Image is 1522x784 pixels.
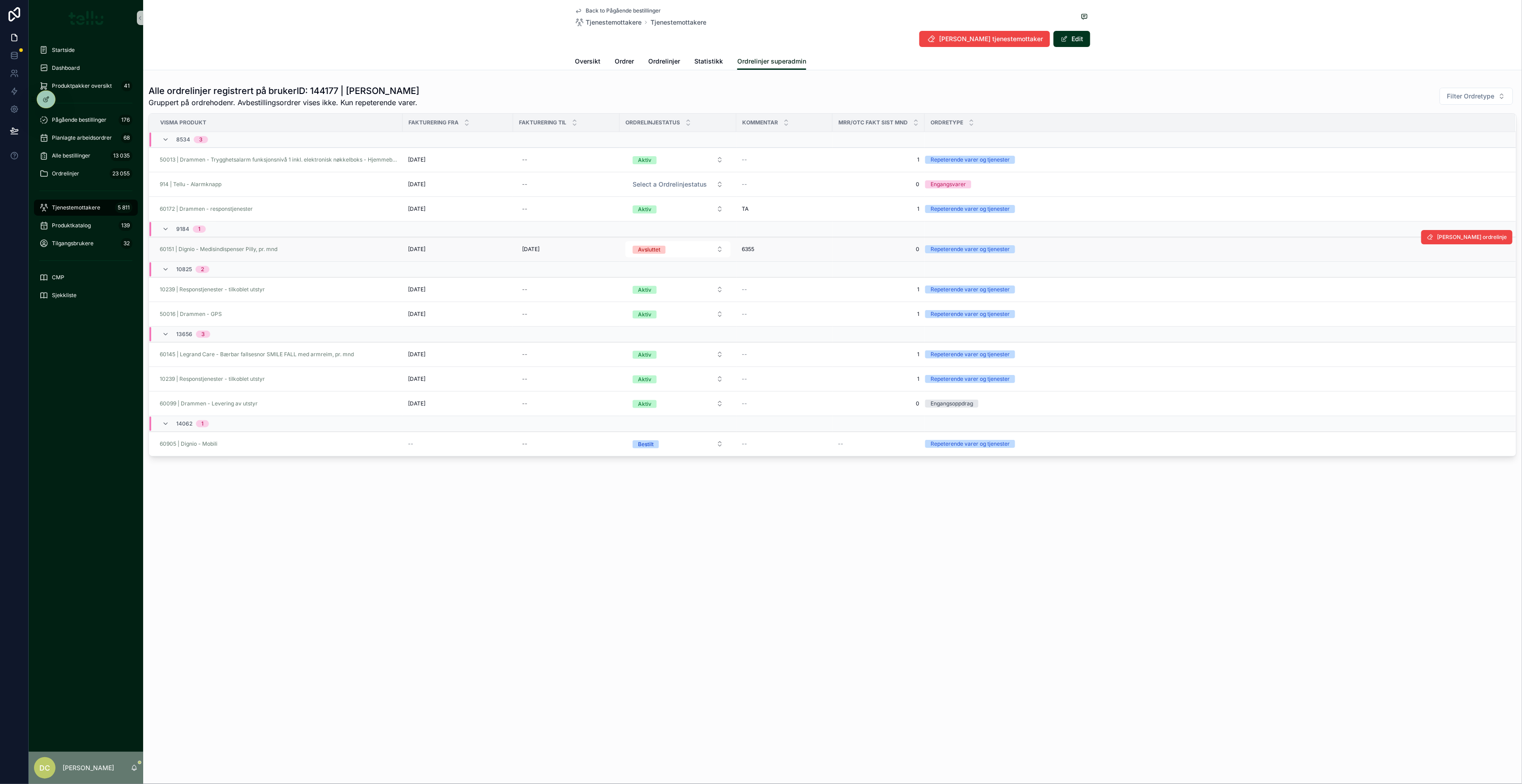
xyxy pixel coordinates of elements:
span: -- [742,400,747,407]
span: Tilgangsbrukere [52,240,94,247]
a: 0 [838,181,919,188]
a: 10239 | Responstjenester - tilkoblet utstyr [160,286,397,293]
a: -- [742,375,827,383]
span: 9184 [176,226,189,233]
a: Ordrelinjer23 055 [34,166,138,182]
a: Repeterende varer og tjenester [925,245,1505,253]
span: Startside [52,47,75,54]
a: 50013 | Drammen - Trygghetsalarm funksjonsnivå 1 inkl. elektronisk nøkkelboks - Hjemmeboende [160,156,397,163]
div: Repeterende varer og tjenester [931,205,1010,213]
a: -- [742,440,827,447]
div: 139 [119,220,132,231]
span: Ordrelinjer [648,57,680,66]
span: [DATE] [408,400,425,407]
a: CMP [34,269,138,285]
a: 1 [838,351,919,358]
a: Engangsoppdrag [925,400,1505,408]
a: -- [519,372,614,386]
a: Tjenestemottakere [575,18,642,27]
a: Select Button [625,241,731,258]
a: Ordrelinjer [648,53,680,71]
a: Planlagte arbeidsordrer68 [34,130,138,146]
a: [DATE] [408,311,508,318]
a: -- [742,311,827,318]
a: [DATE] [408,375,508,383]
a: -- [838,440,919,447]
a: -- [408,440,508,447]
span: Tjenestemottakere [586,18,642,27]
div: 176 [119,115,132,125]
span: 13656 [176,331,192,338]
span: 10239 | Responstjenester - tilkoblet utstyr [160,286,265,293]
span: Sjekkliste [52,292,77,299]
a: Dashboard [34,60,138,76]
span: DC [39,763,50,773]
a: -- [519,153,614,167]
button: Select Button [625,152,731,168]
a: Repeterende varer og tjenester [925,156,1505,164]
span: Statistikk [694,57,723,66]
span: [DATE] [408,351,425,358]
span: Oversikt [575,57,600,66]
div: Repeterende varer og tjenester [931,375,1010,383]
button: [PERSON_NAME] tjenestemottaker [919,31,1050,47]
a: Alle bestillinger13 035 [34,148,138,164]
span: Ordrelinjer [52,170,79,177]
a: Sjekkliste [34,287,138,303]
a: [DATE] [519,242,614,256]
span: Planlagte arbeidsordrer [52,134,112,141]
span: [DATE] [408,156,425,163]
a: Repeterende varer og tjenester [925,285,1505,294]
span: Dashboard [52,64,80,72]
span: -- [742,440,747,447]
a: 1 [838,286,919,293]
span: CMP [52,274,64,281]
span: [DATE] [408,375,425,383]
span: Ordrelinjestatus [625,119,680,126]
a: Produktkatalog139 [34,217,138,234]
a: Produktpakker oversikt41 [34,78,138,94]
button: Select Button [1440,88,1513,105]
span: Ordrelinjer superadmin [737,57,806,66]
a: -- [519,396,614,411]
a: 60172 | Drammen - responstjenester [160,205,397,213]
a: Ordrer [615,53,634,71]
a: 60172 | Drammen - responstjenester [160,205,253,213]
div: -- [522,286,527,293]
span: -- [742,311,747,318]
a: 1 [838,375,919,383]
span: [PERSON_NAME] ordrelinje [1437,234,1507,241]
div: 68 [121,132,132,143]
a: -- [742,351,827,358]
span: 10825 [176,266,192,273]
span: 1 [838,205,919,213]
a: 60151 | Dignio - Medisindispenser Pilly, pr. mnd [160,246,277,253]
span: Produktkatalog [52,222,91,229]
span: Kommentar [742,119,778,126]
a: -- [742,156,827,163]
span: 6355 [742,246,754,253]
a: 50016 | Drammen - GPS [160,311,222,318]
span: [DATE] [408,246,425,253]
button: Select Button [625,176,731,192]
span: [DATE] [408,205,425,213]
button: Select Button [625,241,731,257]
a: 1 [838,156,919,163]
a: Select Button [625,281,731,298]
span: -- [742,156,747,163]
div: 23 055 [110,168,132,179]
a: [DATE] [408,181,508,188]
button: Select Button [625,281,731,298]
a: Statistikk [694,53,723,71]
div: Repeterende varer og tjenester [931,156,1010,164]
a: 60905 | Dignio - Mobili [160,440,397,447]
div: -- [522,400,527,407]
span: Produktpakker oversikt [52,82,112,89]
a: -- [519,307,614,321]
a: 0 [838,246,919,253]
